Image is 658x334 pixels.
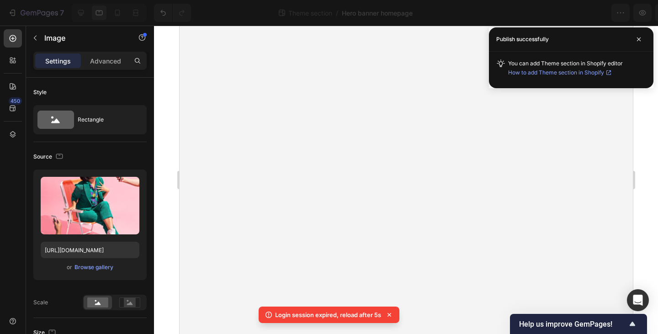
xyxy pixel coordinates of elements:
[535,4,565,22] button: Save
[180,26,633,334] iframe: Design area
[33,151,65,163] div: Source
[275,310,381,319] p: Login session expired, reload after 5s
[74,263,114,272] button: Browse gallery
[519,320,627,329] span: Help us improve GemPages!
[44,32,122,43] p: Image
[4,4,68,22] button: 7
[67,262,72,273] span: or
[287,8,334,18] span: Theme section
[508,68,604,77] span: How to add Theme section in Shopify
[496,35,549,44] p: Publish successfully
[342,8,413,18] span: Hero banner homepage
[543,9,558,17] span: Save
[519,318,638,329] button: Show survey - Help us improve GemPages!
[33,88,47,96] div: Style
[33,298,48,307] div: Scale
[78,109,133,130] div: Rectangle
[45,56,71,66] p: Settings
[41,177,139,234] img: preview-image
[508,60,623,77] span: You can add Theme section in Shopify editor
[569,4,654,22] button: Publish Theme Section
[74,263,113,271] div: Browse gallery
[154,4,191,22] div: Undo/Redo
[90,56,121,66] p: Advanced
[336,8,338,18] span: /
[627,289,649,311] div: Open Intercom Messenger
[577,8,647,18] div: Publish Theme Section
[60,7,64,18] p: 7
[9,97,22,105] div: 450
[41,242,139,258] input: https://example.com/image.jpg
